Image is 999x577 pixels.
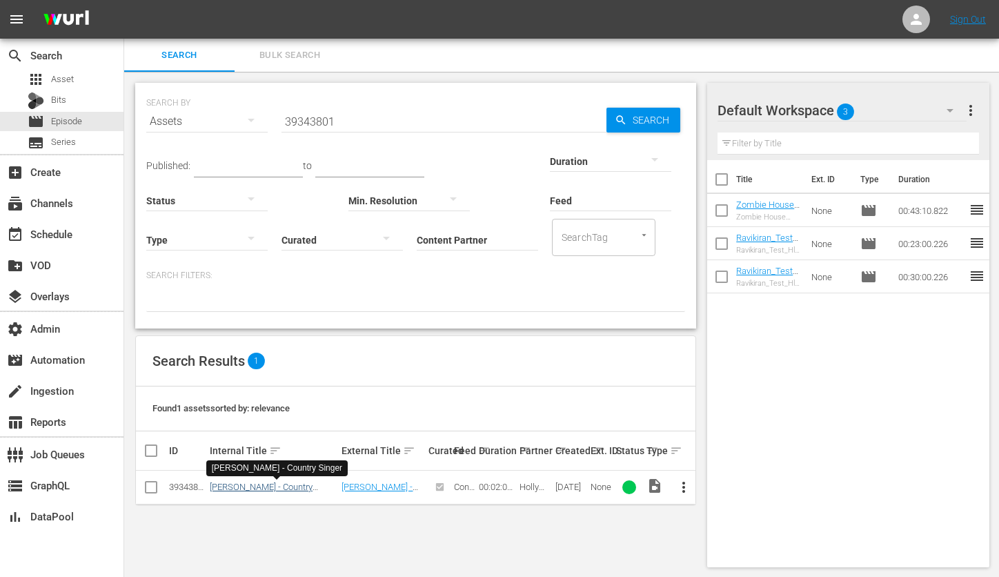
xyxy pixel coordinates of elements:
a: [PERSON_NAME] - Country Singer [210,482,318,502]
button: Open [637,228,651,242]
div: Status [616,442,642,459]
span: to [303,160,312,171]
span: Episode [51,115,82,128]
span: Episode [860,268,877,285]
div: [DATE] [555,482,587,492]
span: Reports [7,414,23,431]
a: Zombie House Flipping: Ranger Danger [736,199,800,231]
span: Job Queues [7,447,23,463]
span: Create [7,164,23,181]
span: sort [403,444,415,457]
div: Assets [146,102,268,141]
td: None [806,260,855,293]
span: 1 [248,353,265,369]
span: more_vert [962,102,979,119]
div: Ravikiran_Test_Hlsv2_Seg [736,246,800,255]
span: Asset [28,71,44,88]
th: Ext. ID [803,160,853,199]
span: Search [132,48,226,63]
a: Ravikiran_Test_Hlsv2_Seg [736,233,798,253]
span: Content - old [454,482,475,513]
span: Video [646,478,663,494]
div: Curated [428,445,450,456]
div: Feed [454,442,475,459]
th: Duration [890,160,973,199]
div: Ravikiran_Test_Hlsv2_Seg_30mins_Duration [736,279,800,288]
div: 00:02:02.205 [479,482,515,492]
div: Created [555,442,587,459]
span: Series [28,135,44,151]
span: VOD [7,257,23,274]
span: DataPool [7,509,23,525]
span: Bulk Search [243,48,337,63]
div: Default Workspace [718,91,967,130]
span: Search [7,48,23,64]
th: Type [852,160,890,199]
div: Partner [520,442,551,459]
div: Type [646,442,662,459]
span: reorder [969,235,985,251]
button: Search [606,108,680,133]
button: more_vert [962,94,979,127]
span: sort [269,444,281,457]
span: Hollywire [520,482,551,502]
span: GraphQL [7,478,23,494]
div: 39343801 [169,482,206,492]
span: Schedule [7,226,23,243]
div: [PERSON_NAME] - Country Singer [212,462,342,474]
td: 00:30:00.226 [893,260,969,293]
span: Episode [28,113,44,130]
span: Search [627,108,680,133]
a: Sign Out [950,14,986,25]
div: ID [169,445,206,456]
div: External Title [342,442,424,459]
span: Admin [7,321,23,338]
span: Published: [146,160,190,171]
div: Internal Title [210,442,338,459]
a: [PERSON_NAME] - Country Singer [342,482,418,502]
span: 3 [837,97,854,126]
div: Ext. ID [591,445,612,456]
td: 00:23:00.226 [893,227,969,260]
span: Asset [51,72,74,86]
span: Channels [7,195,23,212]
div: Zombie House Flipping: Ranger Danger [736,213,800,222]
span: Overlays [7,288,23,305]
td: None [806,194,855,227]
span: reorder [969,202,985,218]
span: more_vert [675,479,692,496]
div: Bits [28,92,44,109]
span: Episode [860,235,877,252]
span: Found 1 assets sorted by: relevance [152,403,290,413]
img: ans4CAIJ8jUAAAAAAAAAAAAAAAAAAAAAAAAgQb4GAAAAAAAAAAAAAAAAAAAAAAAAJMjXAAAAAAAAAAAAAAAAAAAAAAAAgAT5G... [33,3,99,36]
span: Search Results [152,353,245,369]
div: Duration [479,442,515,459]
a: Ravikiran_Test_Hlsv2_Seg_30mins_Duration [736,266,800,297]
span: Automation [7,352,23,369]
span: Bits [51,93,66,107]
td: None [806,227,855,260]
th: Title [736,160,803,199]
span: menu [8,11,25,28]
span: reorder [969,268,985,284]
span: Ingestion [7,383,23,400]
td: 00:43:10.822 [893,194,969,227]
div: None [591,482,612,492]
p: Search Filters: [146,270,685,282]
span: Series [51,135,76,149]
span: Episode [860,202,877,219]
button: more_vert [667,471,700,504]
